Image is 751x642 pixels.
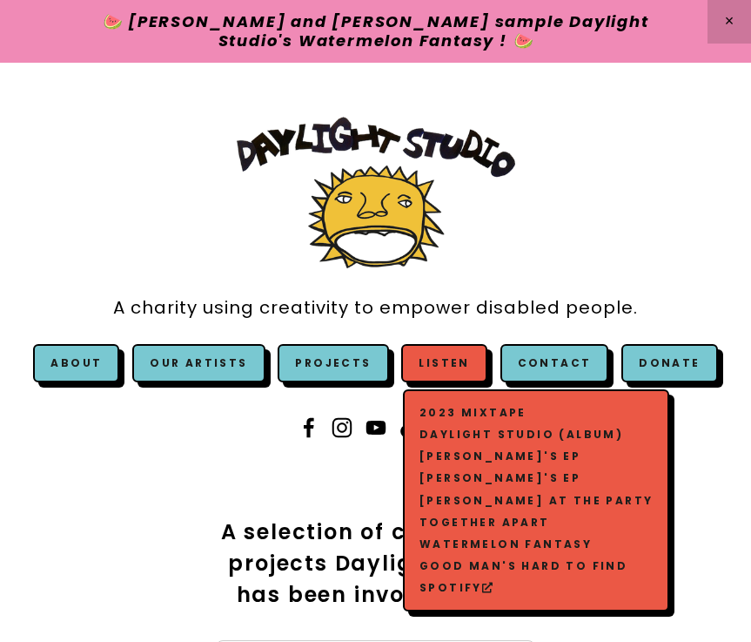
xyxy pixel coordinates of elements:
[500,344,609,382] a: Contact
[50,355,102,370] a: About
[415,533,657,555] a: Watermelon Fantasy
[113,288,638,328] a: A charity using creativity to empower disabled people.
[415,556,657,578] a: Good man's hard to find
[415,578,657,599] a: Spotify
[415,490,657,511] a: [PERSON_NAME] at The Party
[415,511,657,533] a: Together Apart
[132,344,265,382] a: Our Artists
[216,517,535,611] h2: A selection of community projects Daylight Studio has been involved with
[237,117,515,267] img: Daylight Studio
[278,344,388,382] a: Projects
[415,468,657,490] a: [PERSON_NAME]'s EP
[415,424,657,446] a: Daylight Studio (Album)
[621,344,717,382] a: Donate
[415,402,657,423] a: 2023 Mixtape
[415,446,657,468] a: [PERSON_NAME]'s EP
[419,355,469,370] a: Listen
